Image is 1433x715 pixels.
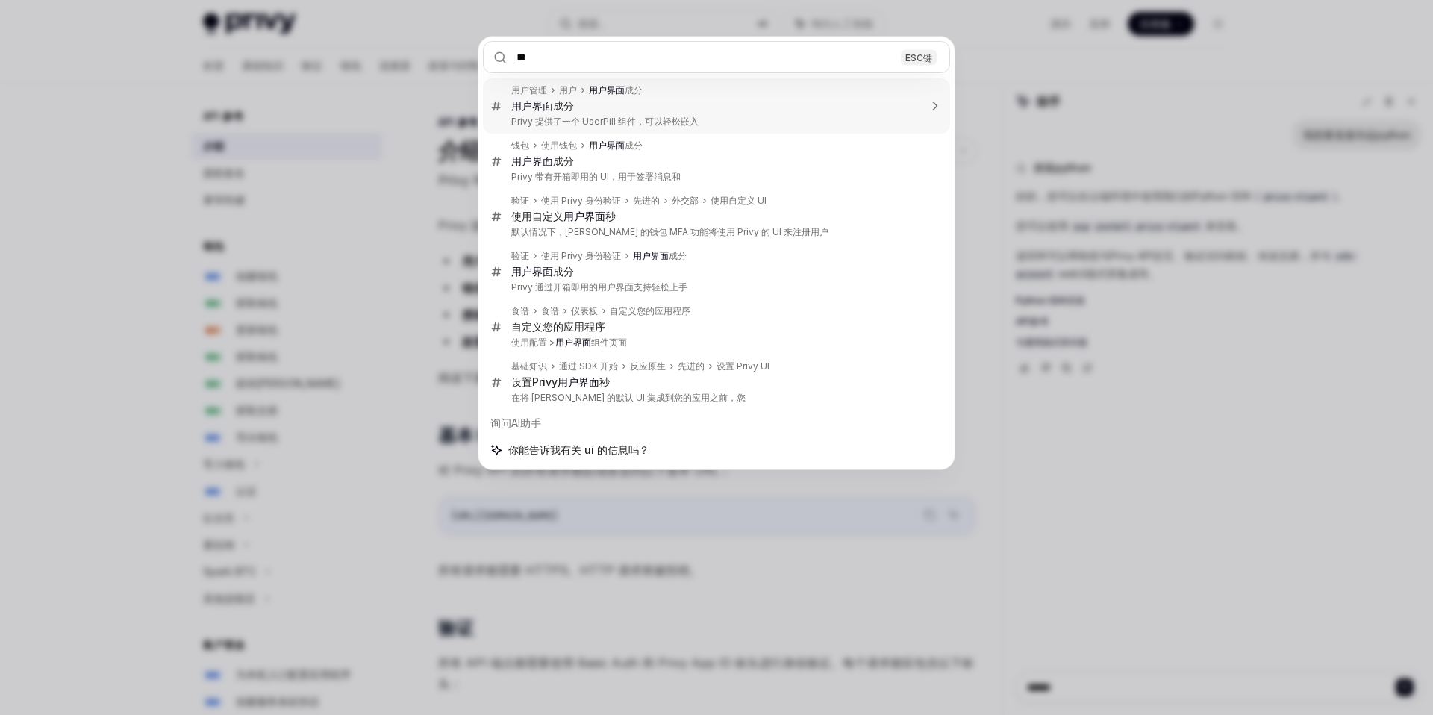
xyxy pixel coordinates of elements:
[511,195,529,206] font: 验证
[558,375,599,388] font: 用户界面
[511,99,553,112] font: 用户界面
[559,360,618,372] font: 通过 SDK 开始
[605,210,616,222] font: 秒
[511,116,699,127] font: Privy 提供了一个 UserPill 组件，可以轻松嵌入
[599,375,610,388] font: 秒
[508,443,649,456] font: 你能告诉我有关 ui 的信息吗？
[490,416,541,429] font: 询问AI助手
[571,305,598,316] font: 仪表板
[633,250,669,261] font: 用户界面
[511,281,687,293] font: Privy 通过开箱即用的用户界面支持轻松上手
[669,250,687,261] font: 成分
[511,337,555,348] font: 使用配置 >
[678,360,705,372] font: 先进的
[511,375,558,388] font: 设置Privy
[672,195,699,206] font: 外交部
[511,171,681,182] font: Privy 带有开箱即用的 UI，用于签署消息和
[511,210,563,222] font: 使用自定义
[625,84,643,96] font: 成分
[553,154,574,167] font: 成分
[716,360,769,372] font: 设置 Privy UI
[541,140,577,151] font: 使用钱包
[511,154,553,167] font: 用户界面
[591,337,627,348] font: 组件页面
[511,250,529,261] font: 验证
[511,84,547,96] font: 用户管理
[633,195,660,206] font: 先进的
[555,337,591,348] font: 用户界面
[511,320,605,333] font: 自定义您的应用程序
[553,99,574,112] font: 成分
[563,210,605,222] font: 用户界面
[541,250,621,261] font: 使用 Privy 身份验证
[511,392,746,403] font: 在将 [PERSON_NAME] 的默认 UI 集成到您的应用之前，您
[511,140,529,151] font: 钱包
[589,140,625,151] font: 用户界面
[559,84,577,96] font: 用户
[625,140,643,151] font: 成分
[511,265,553,278] font: 用户界面
[511,305,529,316] font: 食谱
[541,305,559,316] font: 食谱
[511,226,828,237] font: 默认情况下，[PERSON_NAME] 的钱包 MFA 功能将使用 Privy 的 UI 来注册用户
[630,360,666,372] font: 反应原生
[541,195,621,206] font: 使用 Privy 身份验证
[589,84,625,96] font: 用户界面
[711,195,767,206] font: 使用自定义 UI
[553,265,574,278] font: 成分
[511,360,547,372] font: 基础知识
[905,51,932,63] font: ESC键
[610,305,690,316] font: 自定义您的应用程序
